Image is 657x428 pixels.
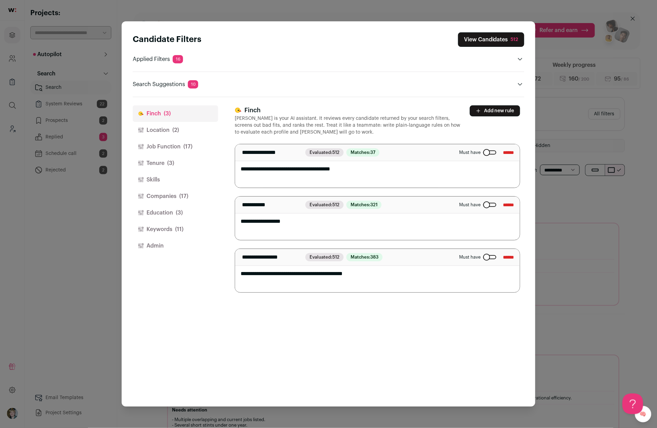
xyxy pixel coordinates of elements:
[235,105,462,115] h3: Finch
[305,253,344,261] span: Evaluated:
[133,105,218,122] button: Finch(3)
[623,394,643,414] iframe: Help Scout Beacon - Open
[133,155,218,171] button: Tenure(3)
[370,255,378,259] span: 383
[332,202,340,207] span: 512
[516,55,524,63] button: Open applied filters
[164,109,171,118] span: (3)
[332,150,340,155] span: 512
[459,150,481,155] span: Must have
[173,55,183,63] span: 16
[370,150,375,155] span: 37
[346,253,383,261] span: Matches:
[332,255,340,259] span: 512
[133,188,218,205] button: Companies(17)
[188,80,198,88] span: 10
[470,105,520,116] button: Add new rule
[133,35,201,44] strong: Candidate Filters
[133,55,183,63] p: Applied Filters
[346,148,380,157] span: Matches:
[172,126,179,134] span: (2)
[133,238,218,254] button: Admin
[133,80,198,88] p: Search Suggestions
[176,209,183,217] span: (3)
[305,148,344,157] span: Evaluated:
[133,205,218,221] button: Education(3)
[133,122,218,138] button: Location(2)
[133,221,218,238] button: Keywords(11)
[183,143,192,151] span: (17)
[175,225,183,233] span: (11)
[370,202,377,207] span: 321
[167,159,174,167] span: (3)
[179,192,188,200] span: (17)
[305,201,344,209] span: Evaluated:
[235,115,462,136] p: [PERSON_NAME] is your AI assistant. It reviews every candidate returned by your search filters, s...
[459,254,481,260] span: Must have
[346,201,382,209] span: Matches:
[511,36,518,43] div: 512
[459,202,481,208] span: Must have
[133,138,218,155] button: Job Function(17)
[635,406,651,422] a: 🧠
[458,32,524,47] button: Close search preferences
[133,171,218,188] button: Skills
